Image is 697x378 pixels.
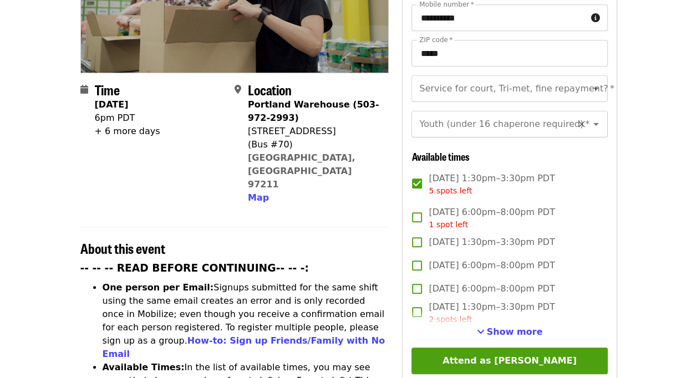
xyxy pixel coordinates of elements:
[429,315,472,324] span: 2 spots left
[411,40,607,67] input: ZIP code
[429,172,554,197] span: [DATE] 1:30pm–3:30pm PDT
[411,149,469,164] span: Available times
[574,116,589,132] button: Clear
[248,152,355,190] a: [GEOGRAPHIC_DATA], [GEOGRAPHIC_DATA] 97211
[80,238,165,258] span: About this event
[429,186,472,195] span: 5 spots left
[419,1,474,8] label: Mobile number
[248,191,269,205] button: Map
[95,80,120,99] span: Time
[429,300,554,325] span: [DATE] 1:30pm–3:30pm PDT
[419,37,452,43] label: ZIP code
[103,335,385,359] a: How-to: Sign up Friends/Family with No Email
[487,326,543,337] span: Show more
[80,84,88,95] i: calendar icon
[80,262,309,274] strong: -- -- -- READ BEFORE CONTINUING-- -- -:
[411,4,586,31] input: Mobile number
[103,281,389,361] li: Signups submitted for the same shift using the same email creates an error and is only recorded o...
[429,220,468,229] span: 1 spot left
[248,192,269,203] span: Map
[248,99,379,123] strong: Portland Warehouse (503-972-2993)
[248,80,292,99] span: Location
[95,125,160,138] div: + 6 more days
[103,282,214,293] strong: One person per Email:
[235,84,241,95] i: map-marker-alt icon
[429,282,554,295] span: [DATE] 6:00pm–8:00pm PDT
[429,236,554,249] span: [DATE] 1:30pm–3:30pm PDT
[477,325,543,339] button: See more timeslots
[103,362,185,372] strong: Available Times:
[411,348,607,374] button: Attend as [PERSON_NAME]
[95,111,160,125] div: 6pm PDT
[588,81,604,96] button: Open
[248,125,380,138] div: [STREET_ADDRESS]
[248,138,380,151] div: (Bus #70)
[429,259,554,272] span: [DATE] 6:00pm–8:00pm PDT
[429,206,554,231] span: [DATE] 6:00pm–8:00pm PDT
[95,99,129,110] strong: [DATE]
[588,116,604,132] button: Open
[591,13,600,23] i: circle-info icon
